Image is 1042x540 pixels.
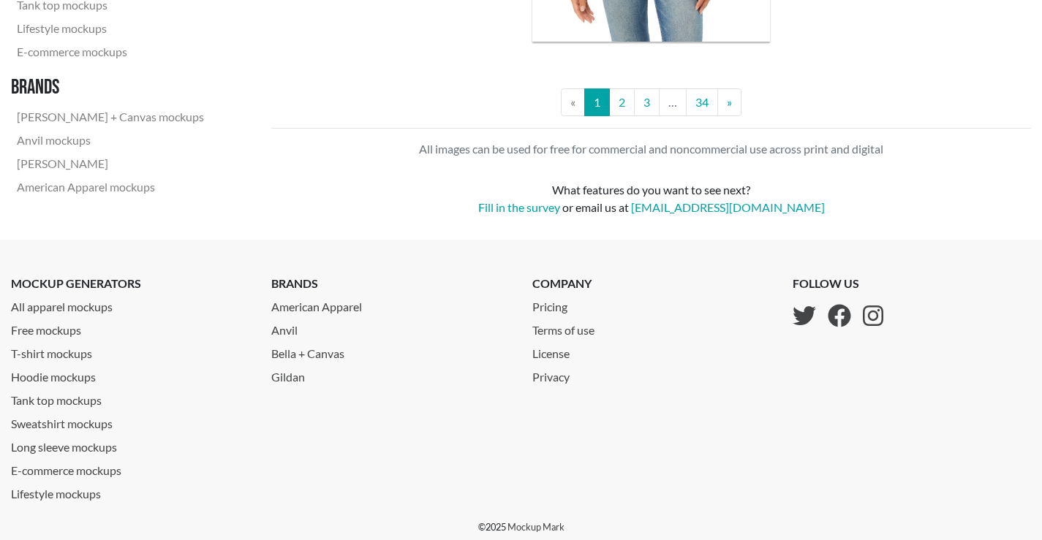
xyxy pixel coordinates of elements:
a: American Apparel mockups [11,175,210,199]
a: Anvil [271,316,510,339]
a: Hoodie mockups [11,362,249,386]
a: American Apparel [271,292,510,316]
a: 34 [686,88,718,116]
a: Free mockups [11,316,249,339]
a: Terms of use [532,316,606,339]
p: mockup generators [11,275,249,292]
a: Fill in the survey [478,200,560,214]
span: » [727,95,732,109]
p: brands [271,275,510,292]
a: License [532,339,606,362]
a: 3 [634,88,660,116]
a: E-commerce mockups [11,456,249,479]
a: [PERSON_NAME] + Canvas mockups [11,105,210,129]
a: [EMAIL_ADDRESS][DOMAIN_NAME] [631,200,825,214]
p: All images can be used for free for commercial and noncommercial use across print and digital [271,140,1031,158]
a: [PERSON_NAME] [11,152,210,175]
a: All apparel mockups [11,292,249,316]
div: What features do you want to see next? or email us at [271,181,1031,216]
a: Anvil mockups [11,129,210,152]
a: Pricing [532,292,606,316]
p: © 2025 [478,520,565,534]
a: Mockup Mark [507,521,565,533]
a: Lifestyle mockups [11,479,249,503]
a: T-shirt mockups [11,339,249,362]
p: follow us [793,275,883,292]
p: company [532,275,606,292]
a: Bella + Canvas [271,339,510,362]
a: 1 [584,88,610,116]
a: 2 [609,88,635,116]
h3: Brands [11,75,210,99]
a: Long sleeve mockups [11,433,249,456]
a: Tank top mockups [11,386,249,409]
a: Gildan [271,362,510,386]
a: Sweatshirt mockups [11,409,249,433]
a: Lifestyle mockups [11,16,210,39]
a: E-commerce mockups [11,39,210,63]
a: Privacy [532,362,606,386]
